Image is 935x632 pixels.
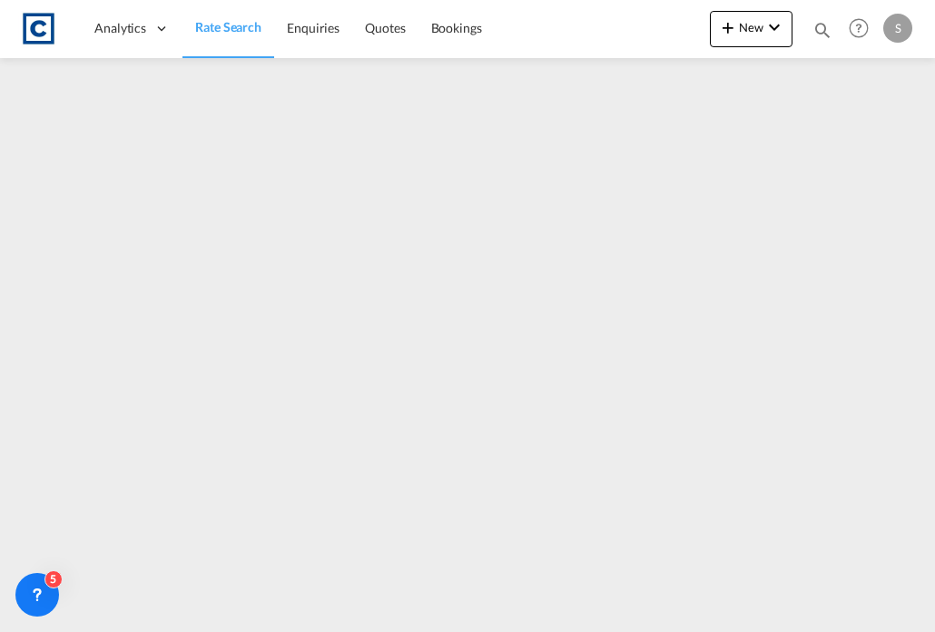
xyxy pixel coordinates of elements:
span: New [717,20,785,35]
md-icon: icon-magnify [812,20,832,40]
img: 1fdb9190129311efbfaf67cbb4249bed.jpeg [18,8,59,49]
span: Analytics [94,19,146,37]
span: Bookings [431,20,482,35]
span: Help [843,13,874,44]
div: S [883,14,912,43]
span: Rate Search [195,19,261,35]
md-icon: icon-plus 400-fg [717,16,739,38]
div: icon-magnify [812,20,832,47]
span: Enquiries [287,20,340,35]
span: Quotes [365,20,405,35]
md-icon: icon-chevron-down [763,16,785,38]
button: icon-plus 400-fgNewicon-chevron-down [710,11,792,47]
div: Help [843,13,883,45]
